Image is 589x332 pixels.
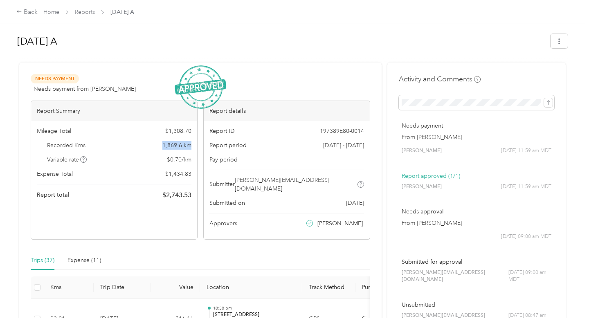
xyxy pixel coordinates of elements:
[355,276,417,299] th: Purpose
[110,8,134,16] span: [DATE] A
[402,147,442,155] span: [PERSON_NAME]
[34,85,136,93] span: Needs payment from [PERSON_NAME]
[317,219,363,228] span: [PERSON_NAME]
[200,276,302,299] th: Location
[167,155,191,164] span: $ 0.70 / km
[44,276,94,299] th: Kms
[402,121,551,130] p: Needs payment
[162,141,191,150] span: 1,869.6 km
[346,199,364,207] span: [DATE]
[209,199,245,207] span: Submitted on
[209,219,237,228] span: Approvers
[501,183,551,191] span: [DATE] 11:59 am MDT
[402,269,508,283] span: [PERSON_NAME][EMAIL_ADDRESS][DOMAIN_NAME]
[31,74,79,83] span: Needs Payment
[543,286,589,332] iframe: Everlance-gr Chat Button Frame
[213,305,296,311] p: 10:30 pm
[37,170,73,178] span: Expense Total
[402,207,551,216] p: Needs approval
[402,219,551,227] p: From [PERSON_NAME]
[175,65,226,109] img: ApprovedStamp
[204,101,370,121] div: Report details
[94,276,151,299] th: Trip Date
[508,269,551,283] span: [DATE] 09:00 am MDT
[399,74,481,84] h4: Activity and Comments
[75,9,95,16] a: Reports
[165,170,191,178] span: $ 1,434.83
[320,127,364,135] span: 197389E80-0014
[37,127,71,135] span: Mileage Total
[31,101,197,121] div: Report Summary
[31,256,54,265] div: Trips (37)
[402,258,551,266] p: Submitted for approval
[47,155,87,164] span: Variable rate
[302,276,355,299] th: Track Method
[47,141,85,150] span: Recorded Kms
[402,133,551,141] p: From [PERSON_NAME]
[501,233,551,240] span: [DATE] 09:00 am MDT
[16,7,38,17] div: Back
[402,172,551,180] p: Report approved (1/1)
[213,311,296,319] p: [STREET_ADDRESS]
[209,141,247,150] span: Report period
[235,176,356,193] span: [PERSON_NAME][EMAIL_ADDRESS][DOMAIN_NAME]
[209,155,238,164] span: Pay period
[402,301,551,309] p: Unsubmitted
[323,141,364,150] span: [DATE] - [DATE]
[162,190,191,200] span: $ 2,743.53
[17,31,545,51] h1: July 2025 A
[402,183,442,191] span: [PERSON_NAME]
[43,9,59,16] a: Home
[67,256,101,265] div: Expense (11)
[165,127,191,135] span: $ 1,308.70
[151,276,200,299] th: Value
[508,312,551,326] span: [DATE] 08:47 am MDT
[209,180,235,188] span: Submitter
[402,312,508,326] span: [PERSON_NAME][EMAIL_ADDRESS][DOMAIN_NAME]
[37,191,70,199] span: Report total
[209,127,235,135] span: Report ID
[501,147,551,155] span: [DATE] 11:59 am MDT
